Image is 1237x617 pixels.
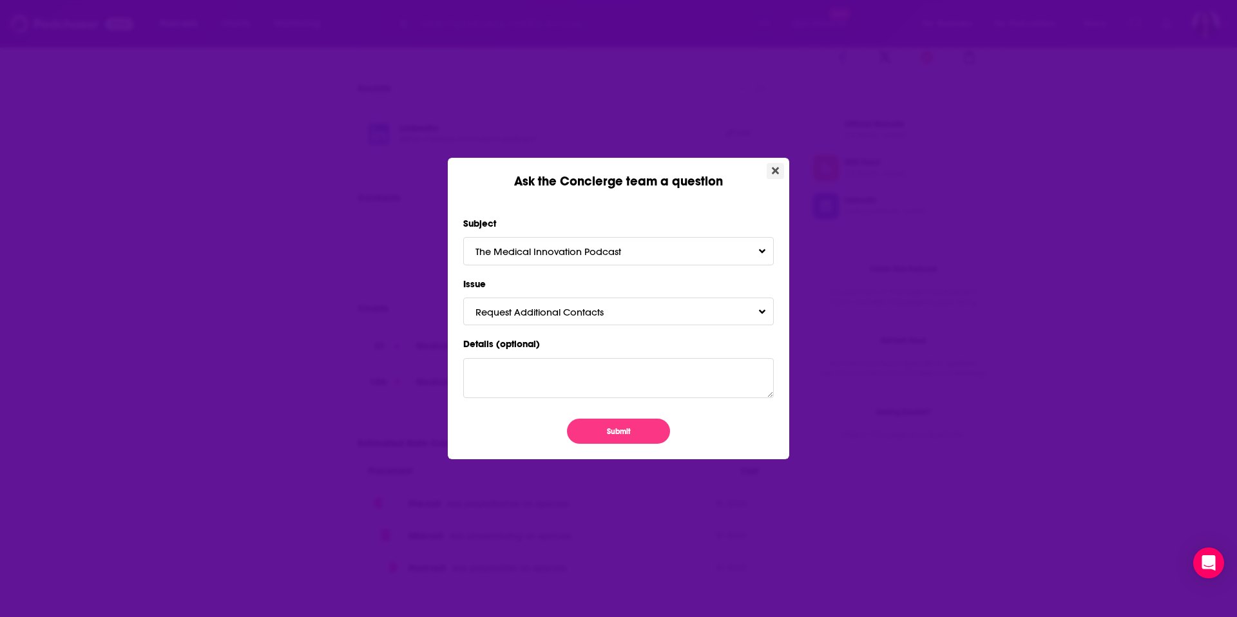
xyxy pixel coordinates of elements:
span: The Medical Innovation Podcast [475,245,647,258]
button: Request Additional ContactsToggle Pronoun Dropdown [463,298,774,325]
button: Submit [567,419,670,444]
button: The Medical Innovation PodcastToggle Pronoun Dropdown [463,237,774,265]
button: Close [767,163,784,179]
div: Ask the Concierge team a question [448,158,789,189]
div: Open Intercom Messenger [1193,547,1224,578]
label: Issue [463,276,774,292]
span: Request Additional Contacts [475,306,629,318]
label: Subject [463,215,774,232]
label: Details (optional) [463,336,774,352]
